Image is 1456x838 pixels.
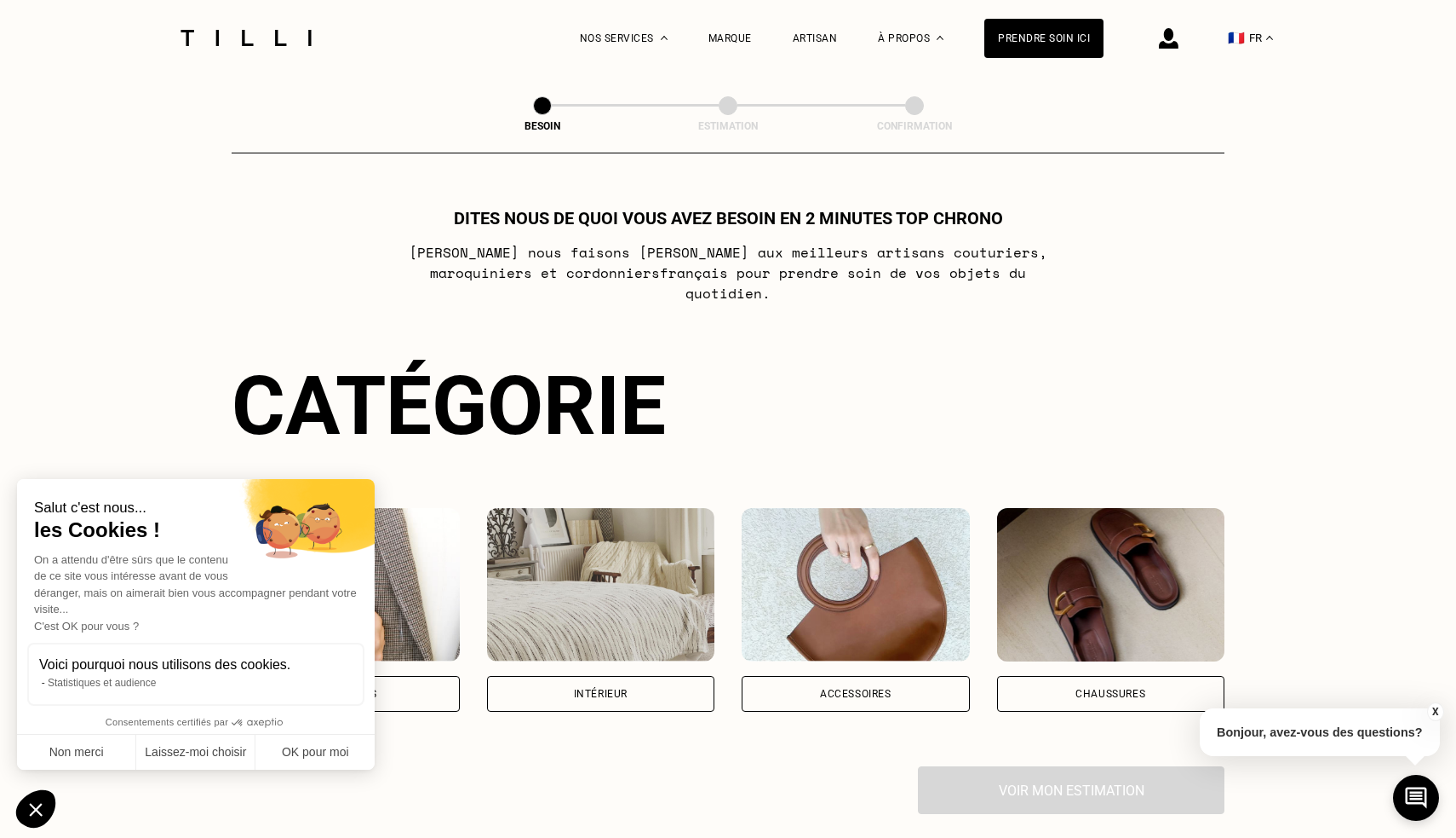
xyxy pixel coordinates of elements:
[708,32,752,44] a: Marque
[487,508,715,662] img: Intérieur
[937,36,943,40] img: Menu déroulant à propos
[454,208,1003,228] h1: Dites nous de quoi vous avez besoin en 2 minutes top chrono
[1200,708,1440,756] p: Bonjour, avez-vous des questions?
[661,36,668,40] img: Menu déroulant
[232,358,1224,454] div: Catégorie
[314,689,377,699] div: Vêtements
[1266,36,1273,40] img: menu déroulant
[643,120,813,132] div: Estimation
[175,30,318,46] img: Logo du service de couturière Tilli
[391,242,1066,303] p: [PERSON_NAME] nous faisons [PERSON_NAME] aux meilleurs artisans couturiers , maroquiniers et cord...
[793,32,838,44] a: Artisan
[829,120,1000,132] div: Confirmation
[742,508,970,662] img: Accessoires
[997,508,1225,662] img: Chaussures
[984,19,1103,58] a: Prendre soin ici
[1228,30,1245,46] span: 🇫🇷
[574,689,628,699] div: Intérieur
[457,120,628,132] div: Besoin
[820,689,891,699] div: Accessoires
[1159,28,1178,49] img: icône connexion
[1426,702,1443,721] button: X
[1075,689,1145,699] div: Chaussures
